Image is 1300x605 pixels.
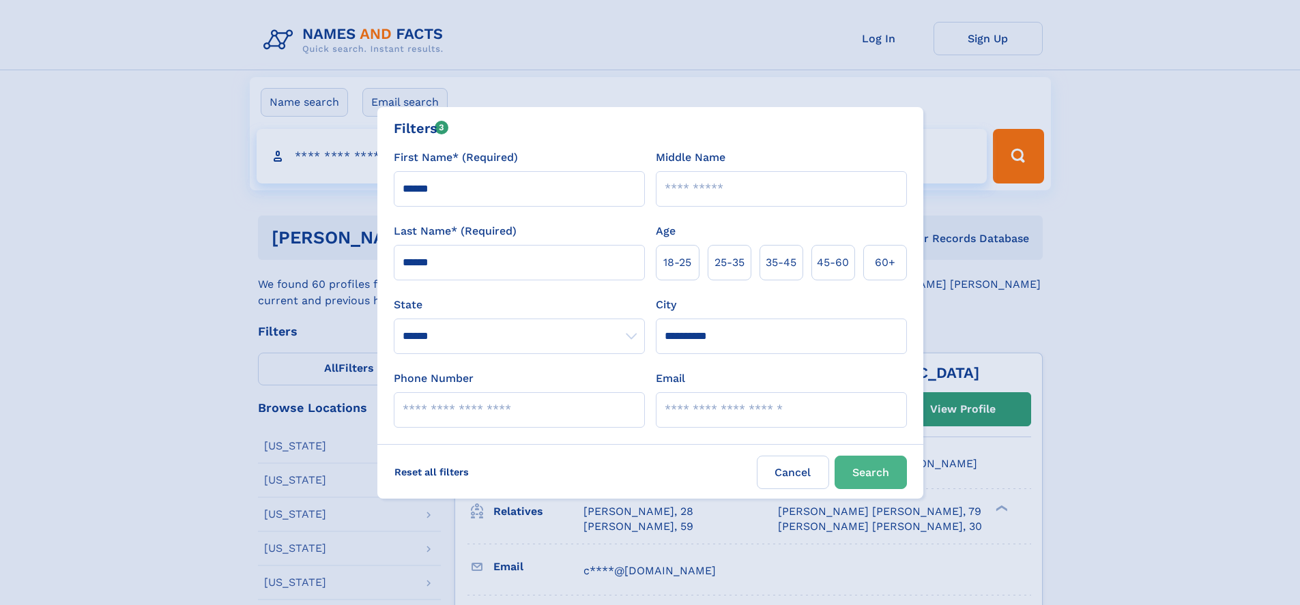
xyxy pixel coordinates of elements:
[656,149,725,166] label: Middle Name
[757,456,829,489] label: Cancel
[386,456,478,488] label: Reset all filters
[656,223,676,239] label: Age
[663,254,691,271] span: 18‑25
[394,297,645,313] label: State
[875,254,895,271] span: 60+
[656,297,676,313] label: City
[394,223,517,239] label: Last Name* (Required)
[394,370,474,387] label: Phone Number
[394,149,518,166] label: First Name* (Required)
[394,118,449,138] div: Filters
[656,370,685,387] label: Email
[835,456,907,489] button: Search
[714,254,745,271] span: 25‑35
[817,254,849,271] span: 45‑60
[766,254,796,271] span: 35‑45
